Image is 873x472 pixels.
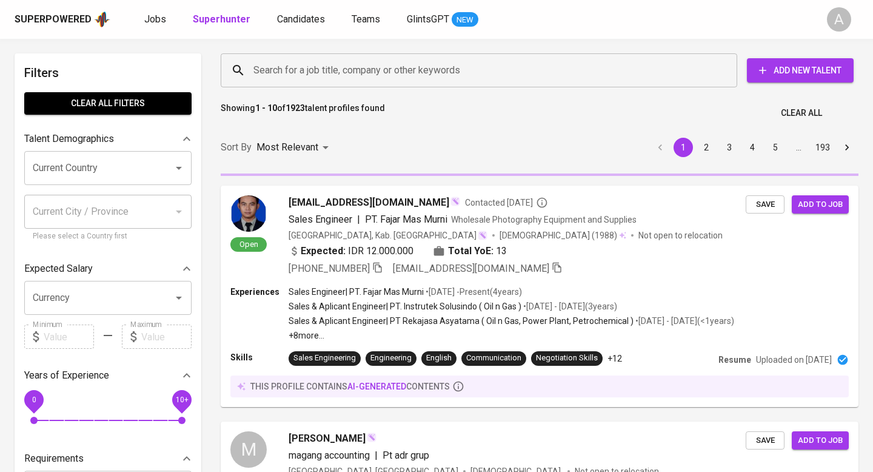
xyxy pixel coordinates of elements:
[235,239,263,249] span: Open
[757,63,844,78] span: Add New Talent
[496,244,507,258] span: 13
[24,63,192,83] h6: Filters
[407,12,478,27] a: GlintsGPT NEW
[256,137,333,159] div: Most Relevant
[746,431,784,450] button: Save
[697,138,716,157] button: Go to page 2
[286,103,305,113] b: 1923
[743,138,762,157] button: Go to page 4
[607,352,622,365] p: +12
[347,382,406,391] span: AI-generated
[289,286,424,298] p: Sales Engineer | PT. Fajar Mas Murni
[367,433,376,442] img: magic_wand.svg
[465,197,548,209] span: Contacted [DATE]
[798,434,843,448] span: Add to job
[255,103,277,113] b: 1 - 10
[250,380,450,393] p: this profile contains contents
[144,12,169,27] a: Jobs
[32,396,36,404] span: 0
[365,214,447,225] span: PT. Fajar Mas Murni
[230,351,289,363] p: Skills
[289,244,413,258] div: IDR 12.000.000
[230,431,267,468] div: M
[256,140,318,155] p: Most Relevant
[175,396,188,404] span: 10+
[141,325,192,349] input: Value
[289,229,487,241] div: [GEOGRAPHIC_DATA], Kab. [GEOGRAPHIC_DATA]
[289,450,370,461] span: magang accounting
[827,7,851,32] div: A
[24,132,114,146] p: Talent Demographics
[426,352,452,364] div: English
[448,244,493,258] b: Total YoE:
[789,141,808,153] div: …
[536,352,598,364] div: Negotiation Skills
[144,13,166,25] span: Jobs
[289,214,352,225] span: Sales Engineer
[289,431,366,446] span: [PERSON_NAME]
[393,263,549,274] span: [EMAIL_ADDRESS][DOMAIN_NAME]
[24,127,192,151] div: Talent Demographics
[500,229,592,241] span: [DEMOGRAPHIC_DATA]
[221,102,385,124] p: Showing of talent profiles found
[781,106,822,121] span: Clear All
[24,92,192,115] button: Clear All filters
[424,286,522,298] p: • [DATE] - Present ( 4 years )
[812,138,834,157] button: Go to page 193
[277,12,327,27] a: Candidates
[370,352,412,364] div: Engineering
[24,257,192,281] div: Expected Salary
[289,300,521,312] p: Sales & Aplicant Engineer | PT. Instrutek Solusindo ( Oil n Gas )
[289,315,634,327] p: Sales & Aplicant Engineer | PT Rekajasa Asyatama ( Oil n Gas, Power Plant, Petrochemical )
[766,138,785,157] button: Go to page 5
[837,138,857,157] button: Go to next page
[536,197,548,209] svg: By Jakarta recruiter
[747,58,854,83] button: Add New Talent
[193,13,250,25] b: Superhunter
[193,12,253,27] a: Superhunter
[24,261,93,276] p: Expected Salary
[170,289,187,306] button: Open
[407,13,449,25] span: GlintsGPT
[230,286,289,298] p: Experiences
[277,13,325,25] span: Candidates
[521,300,617,312] p: • [DATE] - [DATE] ( 3 years )
[798,198,843,212] span: Add to job
[375,448,378,463] span: |
[752,198,778,212] span: Save
[24,368,109,383] p: Years of Experience
[221,140,252,155] p: Sort By
[756,354,832,366] p: Uploaded on [DATE]
[776,102,827,124] button: Clear All
[357,212,360,227] span: |
[33,231,183,243] p: Please select a Country first
[720,138,739,157] button: Go to page 3
[289,195,449,210] span: [EMAIL_ADDRESS][DOMAIN_NAME]
[293,352,356,364] div: Sales Engineering
[634,315,734,327] p: • [DATE] - [DATE] ( <1 years )
[792,195,849,214] button: Add to job
[718,354,751,366] p: Resume
[44,325,94,349] input: Value
[352,12,383,27] a: Teams
[383,450,429,461] span: Pt adr grup
[15,10,110,29] a: Superpoweredapp logo
[478,231,487,240] img: magic_wand.svg
[500,229,626,241] div: (1988)
[289,263,370,274] span: [PHONE_NUMBER]
[746,195,784,214] button: Save
[792,431,849,450] button: Add to job
[24,451,84,466] p: Requirements
[301,244,346,258] b: Expected:
[452,14,478,26] span: NEW
[24,363,192,388] div: Years of Experience
[34,96,182,111] span: Clear All filters
[15,13,92,27] div: Superpowered
[289,329,734,342] p: +8 more ...
[94,10,110,29] img: app logo
[674,138,693,157] button: page 1
[638,229,723,241] p: Not open to relocation
[451,215,637,224] span: Wholesale Photography Equipment and Supplies
[230,195,267,232] img: 06d63c3163b0b59a59c0bd3544c62eb2.jpg
[450,197,460,206] img: magic_wand.svg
